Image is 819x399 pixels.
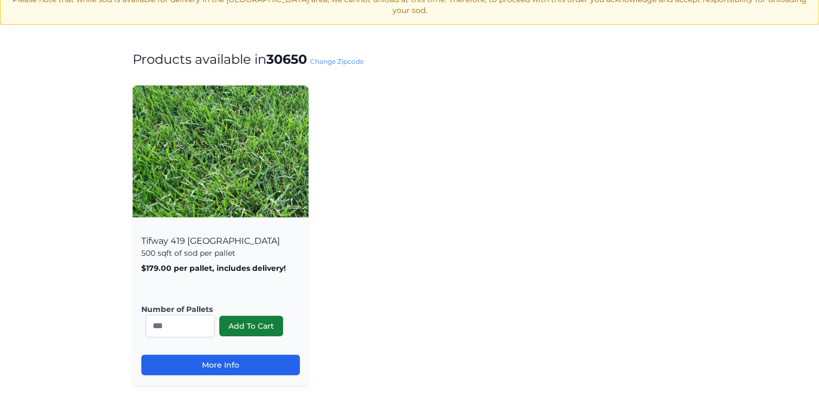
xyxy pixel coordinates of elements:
[141,355,300,375] a: More Info
[133,85,309,217] img: Tifway 419 Bermuda Product Image
[266,51,307,67] strong: 30650
[310,57,364,65] a: Change Zipcode
[133,224,309,386] div: Tifway 419 [GEOGRAPHIC_DATA]
[212,263,286,273] span: , includes delivery!
[141,248,300,258] p: 500 sqft of sod per pallet
[219,316,283,336] button: Add To Cart
[133,51,687,68] h1: Products available in
[141,263,300,274] p: $179.00 per pallet
[141,304,291,315] label: Number of Pallets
